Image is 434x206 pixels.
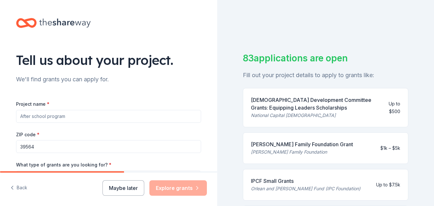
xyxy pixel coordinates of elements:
[251,96,381,112] div: [DEMOGRAPHIC_DATA] Development Committee Grants: Equipping Leaders Scholarships
[251,177,360,185] div: IPCF Small Grants
[10,181,27,195] button: Back
[376,181,400,189] div: Up to $7.5k
[16,110,201,123] input: After school program
[16,162,111,168] label: What type of grants are you looking for?
[102,180,144,196] button: Maybe later
[16,171,201,184] button: Select
[16,74,201,85] div: We'll find grants you can apply for.
[243,70,409,80] div: Fill out your project details to apply to grants like:
[16,51,201,69] div: Tell us about your project.
[251,140,353,148] div: [PERSON_NAME] Family Foundation Grant
[386,100,400,115] div: Up to $500
[251,148,353,156] div: [PERSON_NAME] Family Foundation
[16,140,201,153] input: 12345 (U.S. only)
[251,112,381,119] div: National Capital [DEMOGRAPHIC_DATA]
[251,185,360,193] div: Orlean and [PERSON_NAME] Fund (IPC Foundation)
[243,51,409,65] div: 83 applications are open
[16,131,40,138] label: ZIP code
[380,144,400,152] div: $1k – $5k
[16,101,49,107] label: Project name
